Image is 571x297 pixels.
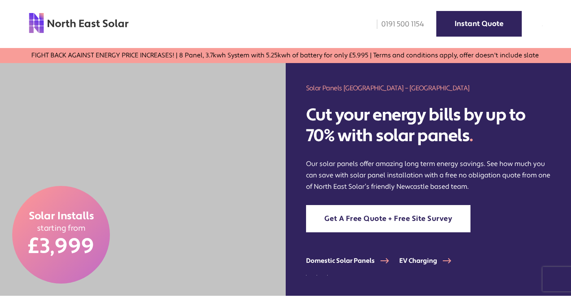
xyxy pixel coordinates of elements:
[306,83,551,93] h1: Solar Panels [GEOGRAPHIC_DATA] – [GEOGRAPHIC_DATA]
[37,223,85,233] span: starting from
[469,125,473,147] span: .
[306,205,471,232] a: Get A Free Quote + Free Site Survey
[306,105,551,146] h2: Cut your energy bills by up to 70% with solar panels
[399,257,462,265] a: EV Charging
[436,11,522,37] a: Instant Quote
[306,158,551,192] p: Our solar panels offer amazing long term energy savings. See how much you can save with solar pan...
[28,12,129,34] img: north east solar logo
[377,20,377,29] img: phone icon
[12,186,110,284] a: Solar Installs starting from £3,999
[273,283,273,284] img: which logo
[28,209,94,223] span: Solar Installs
[28,233,94,260] span: £3,999
[306,257,399,265] a: Domestic Solar Panels
[371,20,424,29] a: 0191 500 1154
